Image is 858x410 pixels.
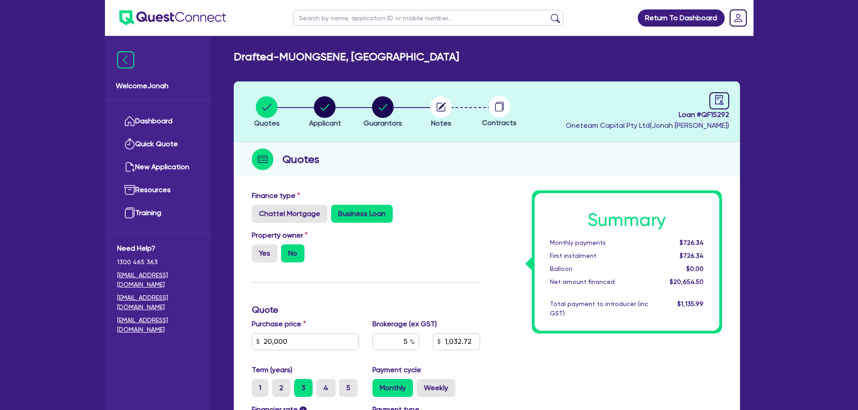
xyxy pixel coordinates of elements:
label: Monthly [372,379,413,397]
span: $20,654.50 [670,278,704,285]
a: [EMAIL_ADDRESS][DOMAIN_NAME] [117,270,199,289]
label: Brokerage (ex GST) [372,319,437,329]
label: Yes [252,244,277,262]
a: audit [709,92,729,109]
label: Purchase price [252,319,306,329]
div: Monthly payments [543,238,655,248]
a: Resources [117,179,199,202]
label: Property owner [252,230,308,241]
button: Notes [430,96,452,129]
label: 5 [339,379,358,397]
div: Net amount financed [543,277,655,287]
span: $726.34 [680,252,704,259]
label: 3 [294,379,313,397]
span: audit [714,95,724,105]
span: $1,135.99 [677,300,704,307]
label: Chattel Mortgage [252,205,327,223]
label: 4 [316,379,336,397]
span: Notes [431,119,451,127]
span: Loan # QF15292 [566,109,729,120]
img: training [124,207,135,218]
span: Welcome Jonah [116,81,200,91]
a: New Application [117,156,199,179]
a: Return To Dashboard [638,9,725,27]
span: Quotes [254,119,280,127]
h1: Summary [550,209,704,231]
a: Training [117,202,199,225]
a: [EMAIL_ADDRESS][DOMAIN_NAME] [117,315,199,334]
button: Applicant [309,96,341,129]
label: Business Loan [331,205,393,223]
span: Applicant [309,119,341,127]
button: Quotes [254,96,280,129]
span: 1300 465 363 [117,257,199,267]
span: $726.34 [680,239,704,246]
label: No [281,244,304,262]
h2: Drafted - MUONGSENE, [GEOGRAPHIC_DATA] [234,50,459,63]
div: Balloon [543,264,655,274]
label: Term (years) [252,365,292,375]
span: $0.00 [686,265,704,272]
a: [EMAIL_ADDRESS][DOMAIN_NAME] [117,293,199,312]
a: Dropdown toggle [726,6,750,30]
img: step-icon [252,149,273,170]
h2: Quotes [282,151,319,167]
span: Need Help? [117,243,199,254]
img: quest-connect-logo-blue [119,10,226,25]
img: icon-menu-close [117,51,134,68]
button: Guarantors [363,96,403,129]
label: 1 [252,379,268,397]
img: resources [124,185,135,195]
span: Oneteam Capital Pty Ltd ( Jonah [PERSON_NAME] ) [566,121,729,130]
span: Contracts [482,118,517,127]
img: new-application [124,162,135,172]
label: 2 [272,379,291,397]
label: Payment cycle [372,365,421,375]
div: First instalment [543,251,655,261]
h3: Quote [252,304,480,315]
a: Dashboard [117,110,199,133]
label: Finance type [252,190,300,201]
label: Weekly [417,379,455,397]
img: quick-quote [124,139,135,149]
input: Search by name, application ID or mobile number... [293,10,563,26]
span: Guarantors [363,119,402,127]
a: Quick Quote [117,133,199,156]
div: Total payment to introducer (inc GST) [543,299,655,318]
